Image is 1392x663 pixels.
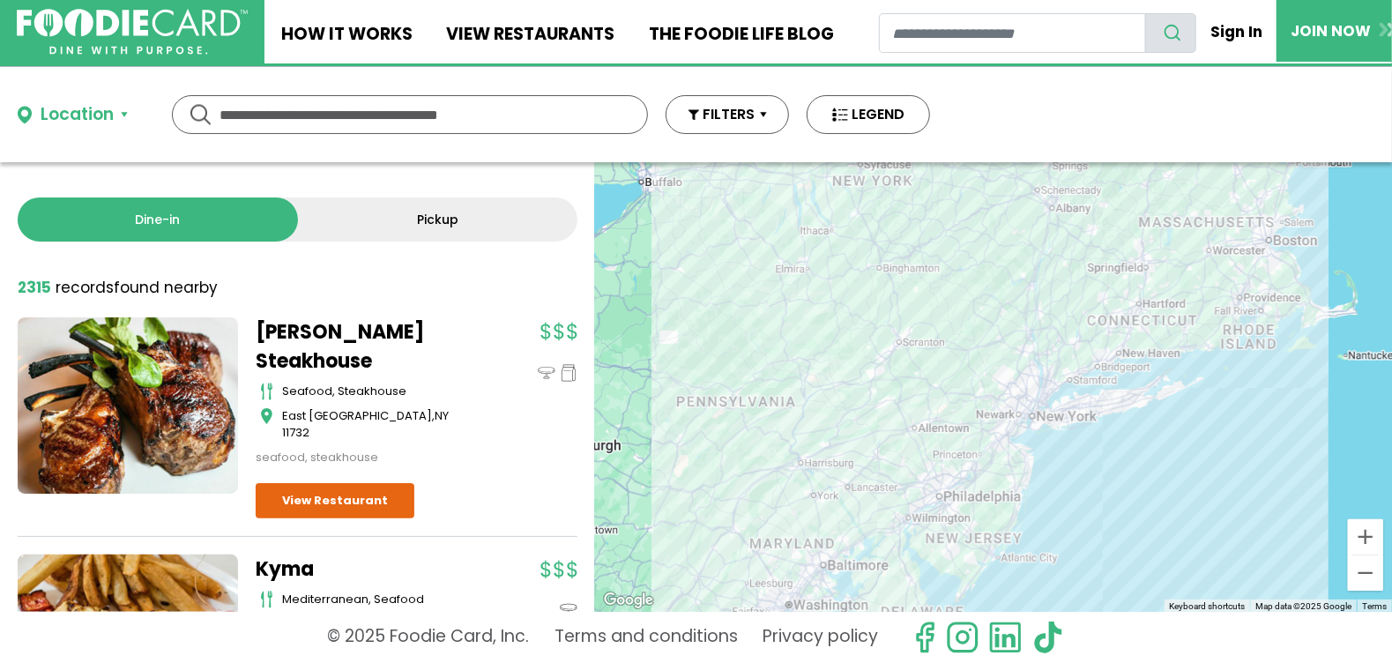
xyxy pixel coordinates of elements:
[807,95,930,134] button: LEGEND
[560,601,577,619] img: dinein_icon.svg
[879,13,1146,53] input: restaurant search
[1196,12,1277,51] a: Sign In
[435,407,449,424] span: NY
[988,621,1022,654] img: linkedin.svg
[260,383,273,400] img: cutlery_icon.svg
[1348,555,1383,591] button: Zoom out
[282,407,432,424] span: East [GEOGRAPHIC_DATA]
[763,621,879,654] a: Privacy policy
[1031,621,1065,654] img: tiktok.svg
[555,621,738,654] a: Terms and conditions
[599,589,658,612] img: Google
[282,424,309,441] span: 11732
[256,555,476,584] a: Kyma
[560,364,577,382] img: pickup_icon.svg
[18,197,298,242] a: Dine-in
[18,277,51,298] strong: 2315
[1255,601,1351,611] span: Map data ©2025 Google
[1348,519,1383,555] button: Zoom in
[599,589,658,612] a: Open this area in Google Maps (opens a new window)
[1362,601,1387,611] a: Terms
[327,621,529,654] p: © 2025 Foodie Card, Inc.
[41,102,114,128] div: Location
[538,364,555,382] img: dinein_icon.svg
[260,407,273,425] img: map_icon.svg
[18,277,218,300] div: found nearby
[256,449,476,466] div: seafood, steakhouse
[1169,600,1245,613] button: Keyboard shortcuts
[18,102,128,128] button: Location
[256,483,414,518] a: View Restaurant
[1145,13,1196,53] button: search
[256,317,476,376] a: [PERSON_NAME] Steakhouse
[666,95,789,134] button: FILTERS
[282,407,476,442] div: ,
[298,197,578,242] a: Pickup
[17,9,248,56] img: FoodieCard; Eat, Drink, Save, Donate
[282,383,476,400] div: seafood, steakhouse
[260,591,273,608] img: cutlery_icon.svg
[282,591,476,608] div: mediterranean, seafood
[56,277,114,298] span: records
[908,621,942,654] svg: check us out on facebook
